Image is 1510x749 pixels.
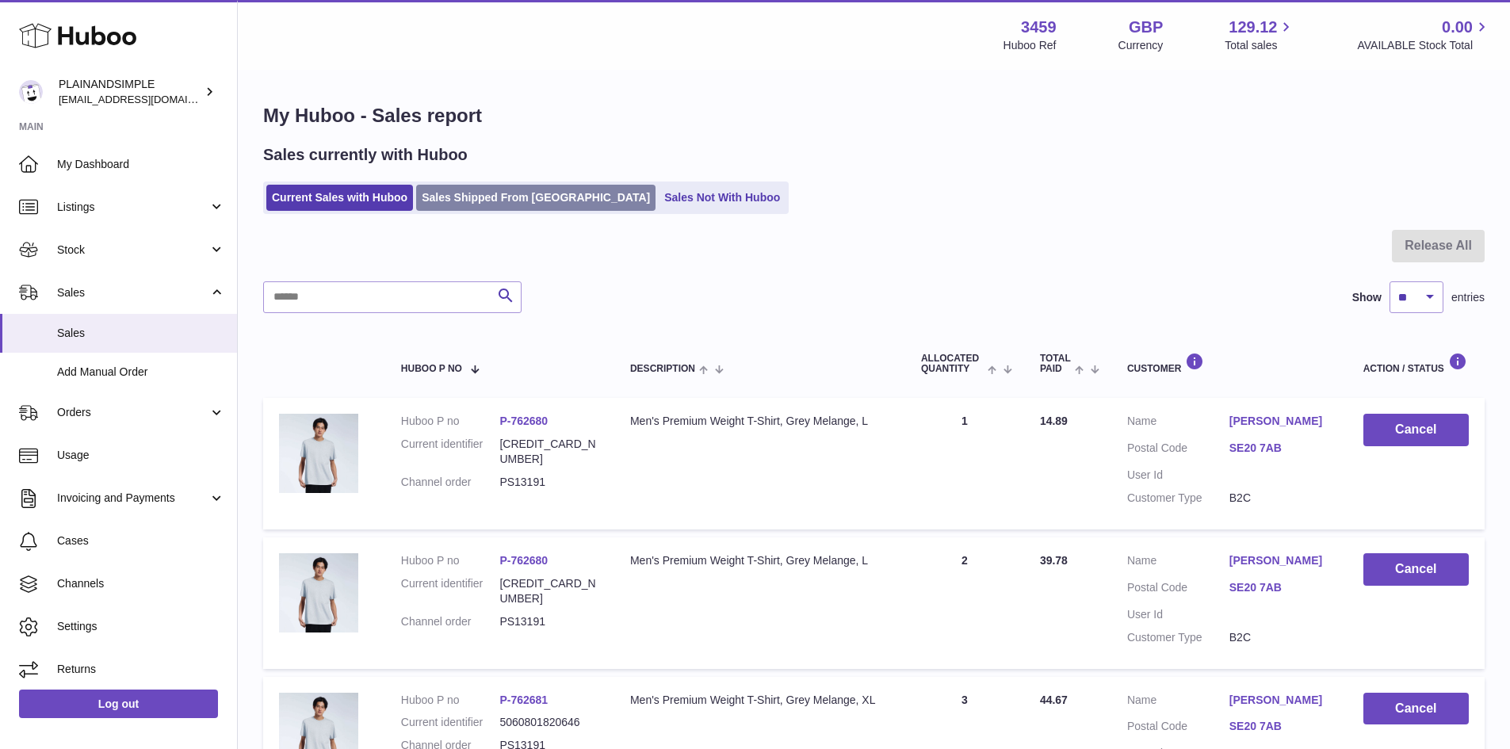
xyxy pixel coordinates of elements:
[1229,441,1332,456] a: SE20 7AB
[1363,553,1469,586] button: Cancel
[279,553,358,632] img: 34591682701820.jpeg
[1127,468,1229,483] dt: User Id
[59,93,233,105] span: [EMAIL_ADDRESS][DOMAIN_NAME]
[1229,17,1277,38] span: 129.12
[57,405,208,420] span: Orders
[1127,630,1229,645] dt: Customer Type
[630,414,889,429] div: Men's Premium Weight T-Shirt, Grey Melange, L
[1229,719,1332,734] a: SE20 7AB
[630,553,889,568] div: Men's Premium Weight T-Shirt, Grey Melange, L
[499,614,598,629] dd: PS13191
[499,415,548,427] a: P-762680
[57,619,225,634] span: Settings
[263,103,1485,128] h1: My Huboo - Sales report
[905,398,1024,529] td: 1
[1003,38,1057,53] div: Huboo Ref
[1127,414,1229,433] dt: Name
[1442,17,1473,38] span: 0.00
[1229,580,1332,595] a: SE20 7AB
[1127,607,1229,622] dt: User Id
[57,662,225,677] span: Returns
[1127,353,1332,374] div: Customer
[1129,17,1163,38] strong: GBP
[1040,694,1068,706] span: 44.67
[1225,38,1295,53] span: Total sales
[59,77,201,107] div: PLAINANDSIMPLE
[1127,580,1229,599] dt: Postal Code
[921,353,984,374] span: ALLOCATED Quantity
[1021,17,1057,38] strong: 3459
[57,157,225,172] span: My Dashboard
[1363,353,1469,374] div: Action / Status
[57,243,208,258] span: Stock
[630,364,695,374] span: Description
[401,364,462,374] span: Huboo P no
[1229,491,1332,506] dd: B2C
[1352,290,1382,305] label: Show
[659,185,786,211] a: Sales Not With Huboo
[1040,415,1068,427] span: 14.89
[401,437,500,467] dt: Current identifier
[1229,414,1332,429] a: [PERSON_NAME]
[401,693,500,708] dt: Huboo P no
[1127,719,1229,738] dt: Postal Code
[1451,290,1485,305] span: entries
[401,475,500,490] dt: Channel order
[1127,441,1229,460] dt: Postal Code
[401,414,500,429] dt: Huboo P no
[1118,38,1164,53] div: Currency
[1225,17,1295,53] a: 129.12 Total sales
[1040,353,1071,374] span: Total paid
[57,285,208,300] span: Sales
[1357,38,1491,53] span: AVAILABLE Stock Total
[1127,491,1229,506] dt: Customer Type
[499,715,598,730] dd: 5060801820646
[263,144,468,166] h2: Sales currently with Huboo
[1127,553,1229,572] dt: Name
[57,533,225,548] span: Cases
[1357,17,1491,53] a: 0.00 AVAILABLE Stock Total
[401,553,500,568] dt: Huboo P no
[499,437,598,467] dd: [CREDIT_CARD_NUMBER]
[630,693,889,708] div: Men's Premium Weight T-Shirt, Grey Melange, XL
[57,200,208,215] span: Listings
[57,491,208,506] span: Invoicing and Payments
[905,537,1024,669] td: 2
[57,576,225,591] span: Channels
[499,475,598,490] dd: PS13191
[1229,630,1332,645] dd: B2C
[1040,554,1068,567] span: 39.78
[57,365,225,380] span: Add Manual Order
[499,576,598,606] dd: [CREDIT_CARD_NUMBER]
[416,185,656,211] a: Sales Shipped From [GEOGRAPHIC_DATA]
[1363,414,1469,446] button: Cancel
[57,448,225,463] span: Usage
[499,694,548,706] a: P-762681
[19,690,218,718] a: Log out
[279,414,358,493] img: 34591682701820.jpeg
[499,554,548,567] a: P-762680
[266,185,413,211] a: Current Sales with Huboo
[1229,553,1332,568] a: [PERSON_NAME]
[57,326,225,341] span: Sales
[401,715,500,730] dt: Current identifier
[401,576,500,606] dt: Current identifier
[401,614,500,629] dt: Channel order
[1363,693,1469,725] button: Cancel
[1229,693,1332,708] a: [PERSON_NAME]
[1127,693,1229,712] dt: Name
[19,80,43,104] img: internalAdmin-3459@internal.huboo.com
